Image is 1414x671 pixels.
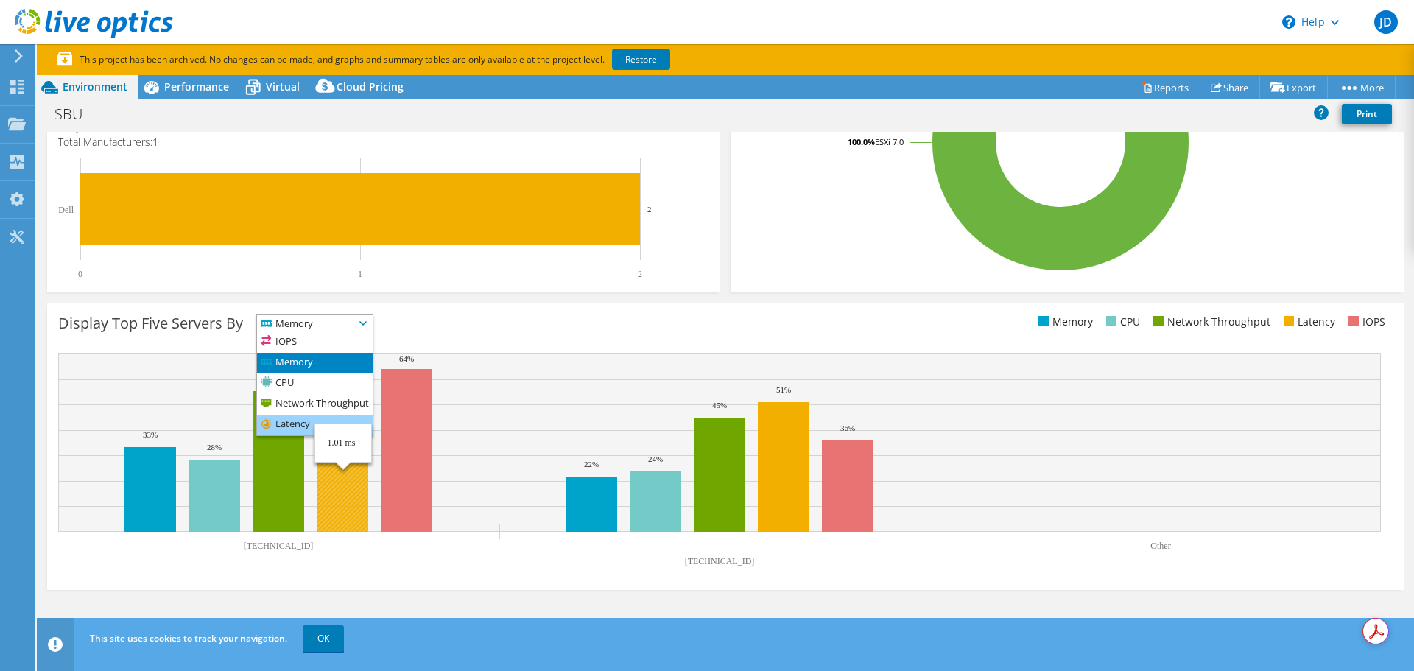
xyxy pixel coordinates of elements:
[58,134,709,150] h4: Total Manufacturers:
[1345,314,1385,330] li: IOPS
[648,454,663,463] text: 24%
[1374,10,1398,34] span: JD
[143,430,158,439] text: 33%
[78,269,82,279] text: 0
[257,353,373,373] li: Memory
[303,625,344,652] a: OK
[776,385,791,394] text: 51%
[1130,76,1200,99] a: Reports
[257,332,373,353] li: IOPS
[337,80,404,94] span: Cloud Pricing
[712,401,727,410] text: 45%
[638,269,642,279] text: 2
[685,556,755,566] text: [TECHNICAL_ID]
[1282,15,1295,29] svg: \n
[257,394,373,415] li: Network Throughput
[612,49,670,70] a: Restore
[257,373,373,394] li: CPU
[840,424,855,432] text: 36%
[266,80,300,94] span: Virtual
[399,354,414,363] text: 64%
[57,52,779,68] p: This project has been archived. No changes can be made, and graphs and summary tables are only av...
[1259,76,1328,99] a: Export
[257,315,354,332] span: Memory
[848,136,875,147] tspan: 100.0%
[48,106,105,122] h1: SBU
[207,443,222,452] text: 28%
[58,205,74,215] text: Dell
[244,541,314,551] text: [TECHNICAL_ID]
[257,415,373,435] li: Latency
[1035,314,1093,330] li: Memory
[1342,104,1392,124] a: Print
[1150,541,1170,551] text: Other
[584,460,599,468] text: 22%
[90,632,287,644] span: This site uses cookies to track your navigation.
[63,80,127,94] span: Environment
[358,269,362,279] text: 1
[875,136,904,147] tspan: ESXi 7.0
[1102,314,1140,330] li: CPU
[152,135,158,149] span: 1
[647,205,652,214] text: 2
[1150,314,1270,330] li: Network Throughput
[164,80,229,94] span: Performance
[1200,76,1260,99] a: Share
[1327,76,1396,99] a: More
[1280,314,1335,330] li: Latency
